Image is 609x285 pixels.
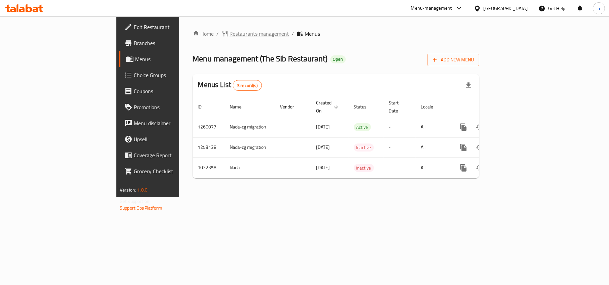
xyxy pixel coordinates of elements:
span: Name [230,103,250,111]
a: Menus [119,51,218,67]
div: Open [330,55,346,63]
span: Version: [120,186,136,194]
span: Menus [135,55,213,63]
span: Add New Menu [433,56,474,64]
span: Coupons [134,87,213,95]
button: Add New Menu [427,54,479,66]
span: Grocery Checklist [134,167,213,175]
a: Menu disclaimer [119,115,218,131]
span: Start Date [389,99,408,115]
td: - [384,137,416,158]
td: Nada [225,158,275,178]
span: 3 record(s) [233,82,262,89]
h2: Menus List [198,80,262,91]
span: Promotions [134,103,213,111]
a: Edit Restaurant [119,19,218,35]
a: Upsell [119,131,218,147]
span: [DATE] [316,143,330,152]
button: Change Status [472,160,488,176]
a: Coverage Report [119,147,218,163]
table: enhanced table [193,97,525,178]
span: Menus [305,30,320,38]
span: [DATE] [316,122,330,131]
div: Menu-management [411,4,452,12]
span: Inactive [354,164,374,172]
span: Open [330,56,346,62]
button: Change Status [472,119,488,135]
span: Created On [316,99,340,115]
span: [DATE] [316,163,330,172]
span: Menu disclaimer [134,119,213,127]
span: Menu management ( The Sib Restaurant ) [193,51,328,66]
span: Inactive [354,144,374,152]
span: Choice Groups [134,71,213,79]
span: Branches [134,39,213,47]
td: - [384,158,416,178]
a: Restaurants management [222,30,289,38]
span: Vendor [280,103,303,111]
td: All [416,158,450,178]
a: Promotions [119,99,218,115]
span: Get support on: [120,197,150,206]
div: Total records count [233,80,262,91]
a: Grocery Checklist [119,163,218,179]
span: Edit Restaurant [134,23,213,31]
button: more [455,160,472,176]
td: All [416,117,450,137]
button: more [455,139,472,156]
a: Choice Groups [119,67,218,83]
span: Status [354,103,376,111]
button: Change Status [472,139,488,156]
td: All [416,137,450,158]
span: Active [354,123,371,131]
span: a [598,5,600,12]
span: 1.0.0 [137,186,147,194]
span: ID [198,103,211,111]
td: Nada-cg migration [225,137,275,158]
td: - [384,117,416,137]
a: Branches [119,35,218,51]
a: Coupons [119,83,218,99]
button: more [455,119,472,135]
th: Actions [450,97,525,117]
a: Support.OpsPlatform [120,204,162,212]
span: Locale [421,103,442,111]
li: / [292,30,294,38]
td: Nada-cg migration [225,117,275,137]
span: Coverage Report [134,151,213,159]
span: Upsell [134,135,213,143]
nav: breadcrumb [193,30,479,38]
div: Active [354,123,371,131]
span: Restaurants management [230,30,289,38]
div: [GEOGRAPHIC_DATA] [484,5,528,12]
div: Export file [461,77,477,93]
